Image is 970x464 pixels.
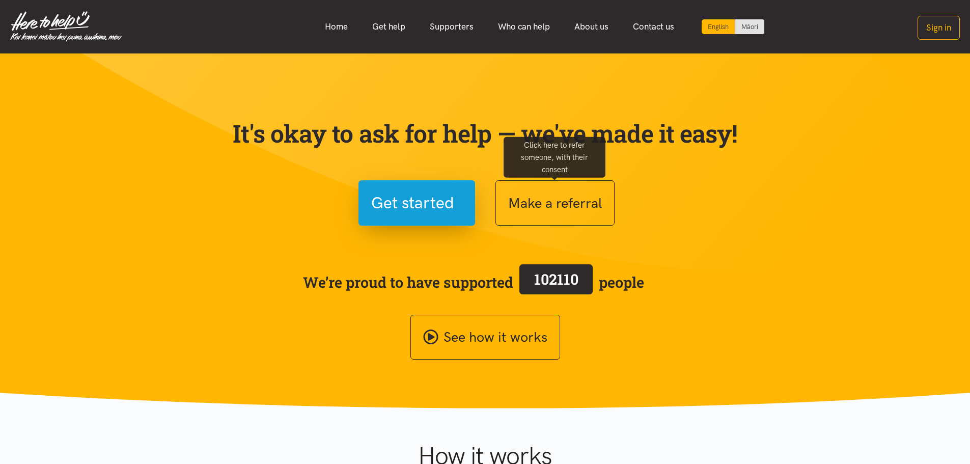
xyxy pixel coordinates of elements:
[360,16,418,38] a: Get help
[418,16,486,38] a: Supporters
[486,16,562,38] a: Who can help
[621,16,686,38] a: Contact us
[918,16,960,40] button: Sign in
[702,19,735,34] div: Current language
[231,119,740,148] p: It's okay to ask for help — we've made it easy!
[371,190,454,216] span: Get started
[313,16,360,38] a: Home
[504,137,605,177] div: Click here to refer someone, with their consent
[303,262,644,302] span: We’re proud to have supported people
[513,262,599,302] a: 102110
[534,269,578,289] span: 102110
[702,19,765,34] div: Language toggle
[562,16,621,38] a: About us
[10,11,122,42] img: Home
[735,19,764,34] a: Switch to Te Reo Māori
[495,180,615,226] button: Make a referral
[410,315,560,360] a: See how it works
[358,180,475,226] button: Get started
